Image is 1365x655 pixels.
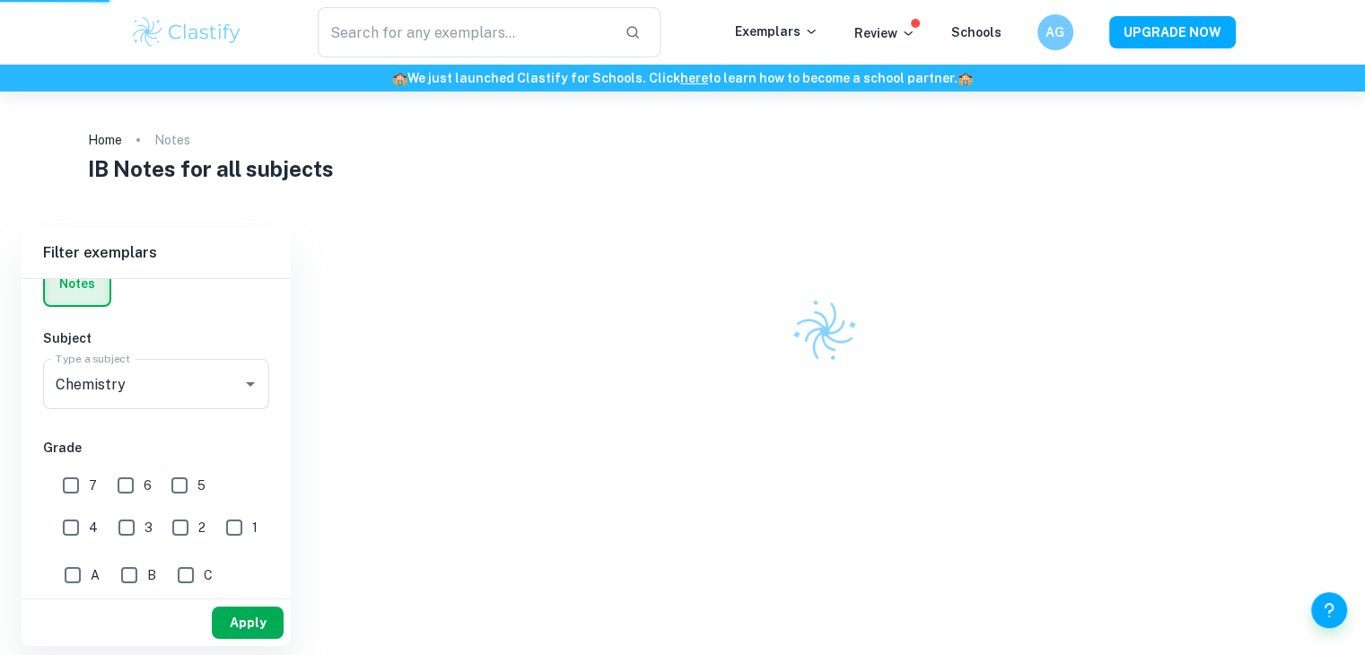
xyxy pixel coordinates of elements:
h6: AG [1045,22,1065,42]
span: 1 [252,518,258,537]
span: 5 [197,476,206,495]
span: C [204,565,213,585]
span: 6 [144,476,152,495]
span: 🏫 [958,71,973,85]
span: 4 [89,518,98,537]
input: Search for any exemplars... [318,7,611,57]
button: Open [238,371,263,397]
h6: We just launched Clastify for Schools. Click to learn how to become a school partner. [4,68,1361,88]
h6: Filter exemplars [22,228,291,278]
button: UPGRADE NOW [1109,16,1236,48]
p: Review [854,23,915,43]
label: Type a subject [56,351,130,366]
button: AG [1037,14,1073,50]
button: Apply [212,607,284,639]
button: Notes [45,262,109,305]
h6: Grade [43,438,269,458]
span: 7 [89,476,97,495]
span: A [91,565,100,585]
span: B [147,565,156,585]
a: here [680,71,708,85]
img: Clastify logo [130,14,244,50]
span: 3 [144,518,153,537]
img: Clastify logo [782,288,868,374]
span: 2 [198,518,206,537]
p: Notes [154,130,190,150]
button: Help and Feedback [1311,592,1347,628]
a: Home [88,127,122,153]
p: Exemplars [735,22,818,41]
h1: IB Notes for all subjects [88,153,1278,185]
a: Schools [951,25,1002,39]
h6: Subject [43,328,269,348]
span: 🏫 [392,71,407,85]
